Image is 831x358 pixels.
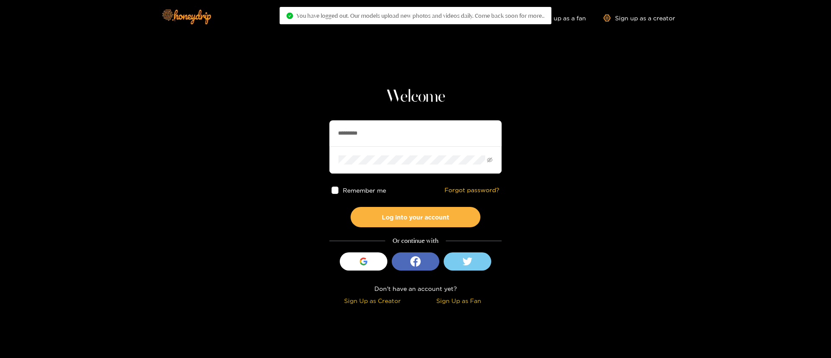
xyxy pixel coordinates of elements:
a: Sign up as a creator [603,14,675,22]
span: You have logged out. Our models upload new photos and videos daily. Come back soon for more.. [296,12,544,19]
a: Forgot password? [444,187,499,194]
a: Sign up as a fan [527,14,586,22]
div: Sign Up as Creator [332,296,413,306]
h1: Welcome [329,87,502,107]
div: Or continue with [329,236,502,246]
button: Log into your account [351,207,480,227]
div: Sign Up as Fan [418,296,499,306]
span: check-circle [287,13,293,19]
span: Remember me [343,187,387,194]
span: eye-invisible [487,157,493,163]
div: Don't have an account yet? [329,284,502,293]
